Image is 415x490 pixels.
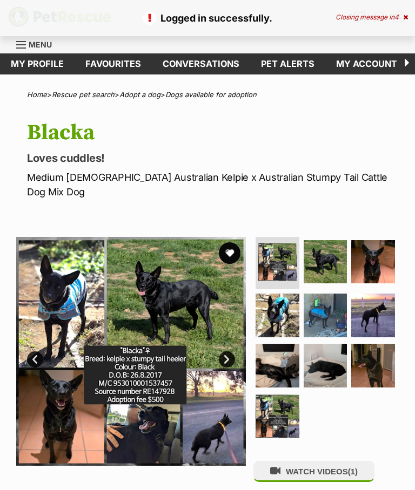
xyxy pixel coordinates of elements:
[304,240,347,284] img: Photo of Blacka
[351,344,395,387] img: Photo of Blacka
[27,90,47,99] a: Home
[119,90,160,99] a: Adopt a dog
[256,344,299,387] img: Photo of Blacka
[351,294,395,337] img: Photo of Blacka
[75,53,152,74] a: Favourites
[16,237,246,466] img: Photo of Blacka
[52,90,115,99] a: Rescue pet search
[336,13,408,21] div: Closing message in
[351,240,395,284] img: Photo of Blacka
[325,53,408,74] a: My account
[27,351,43,367] a: Prev
[256,394,299,438] img: Photo of Blacka
[348,467,358,476] span: (1)
[152,53,250,74] a: conversations
[165,90,257,99] a: Dogs available for adoption
[16,34,59,53] a: Menu
[27,151,399,166] p: Loves cuddles!
[304,294,347,337] img: Photo of Blacka
[219,351,235,367] a: Next
[258,243,297,281] img: Photo of Blacka
[394,13,399,21] span: 4
[253,461,374,482] button: WATCH VIDEOS(1)
[27,170,399,199] p: Medium [DEMOGRAPHIC_DATA] Australian Kelpie x Australian Stumpy Tail Cattle Dog Mix Dog
[219,242,240,264] button: favourite
[27,120,399,145] h1: Blacka
[29,40,52,49] span: Menu
[256,294,299,337] img: Photo of Blacka
[250,53,325,74] a: Pet alerts
[11,11,404,25] p: Logged in successfully.
[304,344,347,387] img: Photo of Blacka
